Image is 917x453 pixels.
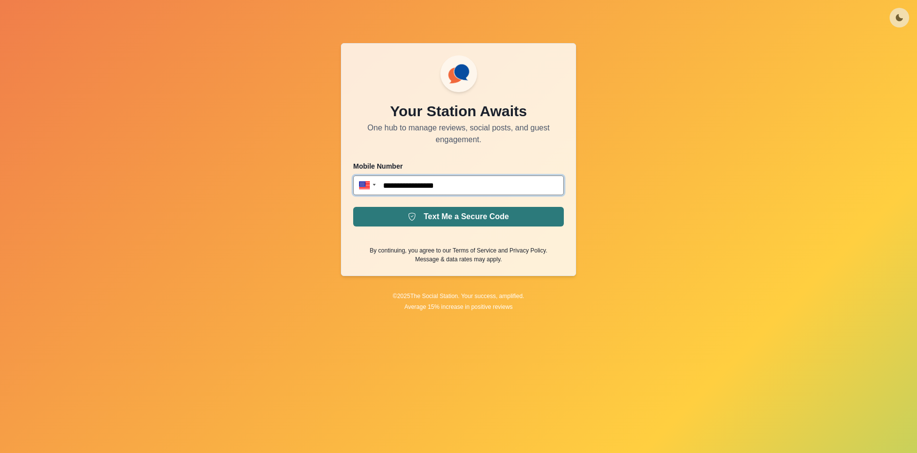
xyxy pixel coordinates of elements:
p: By continuing, you agree to our and . [370,246,547,255]
a: Privacy Policy [509,247,546,254]
a: Terms of Service [453,247,496,254]
div: United States: + 1 [353,176,379,195]
button: Text Me a Secure Code [353,207,564,226]
p: Message & data rates may apply. [415,255,502,264]
img: ssLogoSVG.f144a2481ffb055bcdd00c89108cbcb7.svg [444,59,473,88]
p: Your Station Awaits [390,100,527,122]
button: Toggle Mode [890,8,909,27]
p: Mobile Number [353,161,564,172]
p: One hub to manage reviews, social posts, and guest engagement. [353,122,564,146]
